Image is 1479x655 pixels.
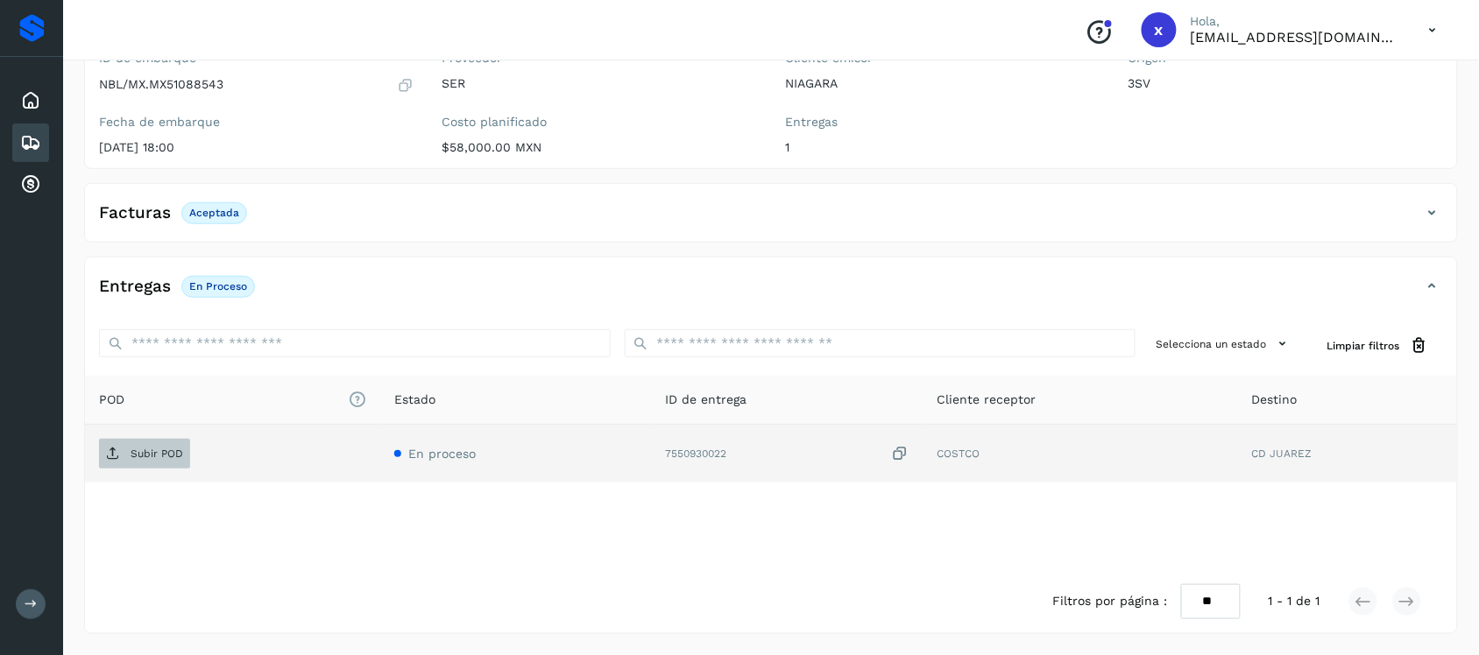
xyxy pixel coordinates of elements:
[99,439,190,468] button: Subir POD
[923,425,1237,482] td: COSTCO
[189,280,247,292] p: En proceso
[99,391,366,409] span: POD
[1191,29,1401,46] p: xmgm@transportesser.com.mx
[85,198,1457,242] div: FacturasAceptada
[442,140,758,155] p: $58,000.00 MXN
[1191,14,1401,29] p: Hola,
[1150,329,1299,358] button: Selecciona un estado
[1252,391,1298,409] span: Destino
[85,271,1457,315] div: EntregasEn proceso
[785,140,1100,155] p: 1
[442,76,758,91] p: SER
[131,447,183,460] p: Subir POD
[1269,592,1320,610] span: 1 - 1 de 1
[1238,425,1457,482] td: CD JUAREZ
[408,447,476,461] span: En proceso
[12,123,49,162] div: Embarques
[99,277,171,297] h4: Entregas
[12,81,49,120] div: Inicio
[394,391,435,409] span: Estado
[99,77,223,92] p: NBL/MX.MX51088543
[666,391,747,409] span: ID de entrega
[99,140,414,155] p: [DATE] 18:00
[1129,76,1444,91] p: 3SV
[1313,329,1443,362] button: Limpiar filtros
[189,207,239,219] p: Aceptada
[99,203,171,223] h4: Facturas
[1327,338,1400,354] span: Limpiar filtros
[937,391,1036,409] span: Cliente receptor
[666,445,909,463] div: 7550930022
[785,76,1100,91] p: NIAGARA
[785,115,1100,130] label: Entregas
[12,166,49,204] div: Cuentas por cobrar
[442,115,758,130] label: Costo planificado
[1052,592,1167,610] span: Filtros por página :
[99,115,414,130] label: Fecha de embarque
